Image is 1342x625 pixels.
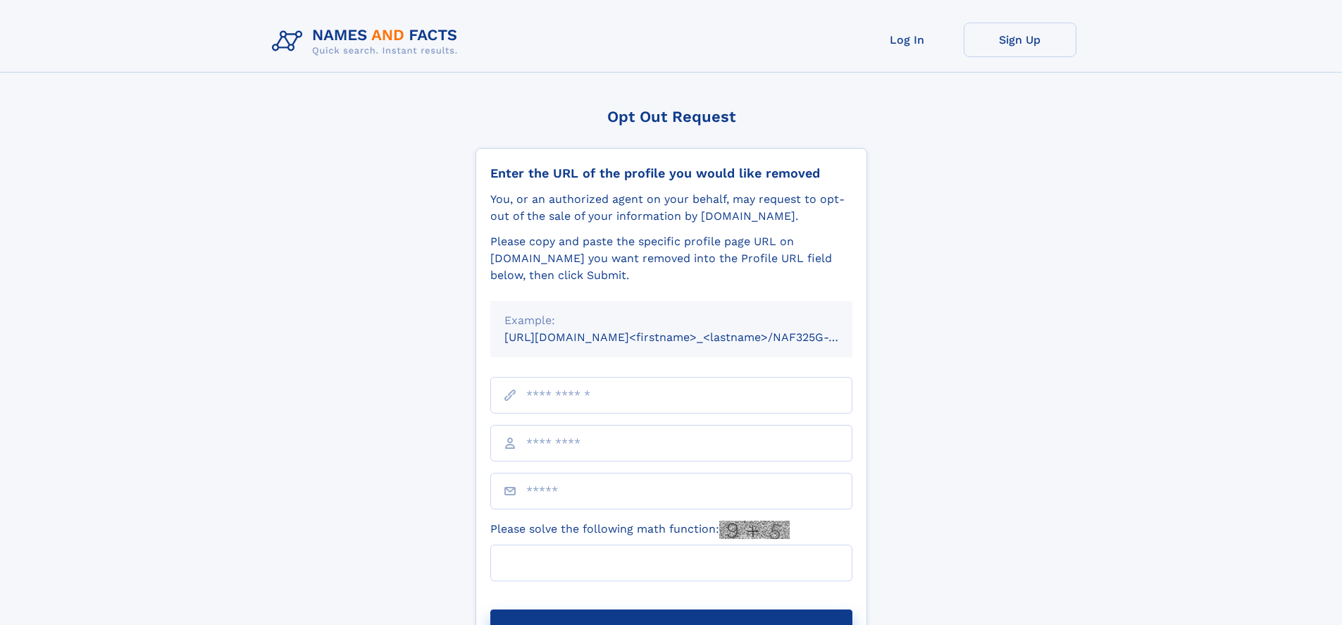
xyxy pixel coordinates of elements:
[490,191,852,225] div: You, or an authorized agent on your behalf, may request to opt-out of the sale of your informatio...
[964,23,1076,57] a: Sign Up
[490,233,852,284] div: Please copy and paste the specific profile page URL on [DOMAIN_NAME] you want removed into the Pr...
[476,108,867,125] div: Opt Out Request
[490,521,790,539] label: Please solve the following math function:
[490,166,852,181] div: Enter the URL of the profile you would like removed
[504,312,838,329] div: Example:
[266,23,469,61] img: Logo Names and Facts
[851,23,964,57] a: Log In
[504,330,879,344] small: [URL][DOMAIN_NAME]<firstname>_<lastname>/NAF325G-xxxxxxxx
